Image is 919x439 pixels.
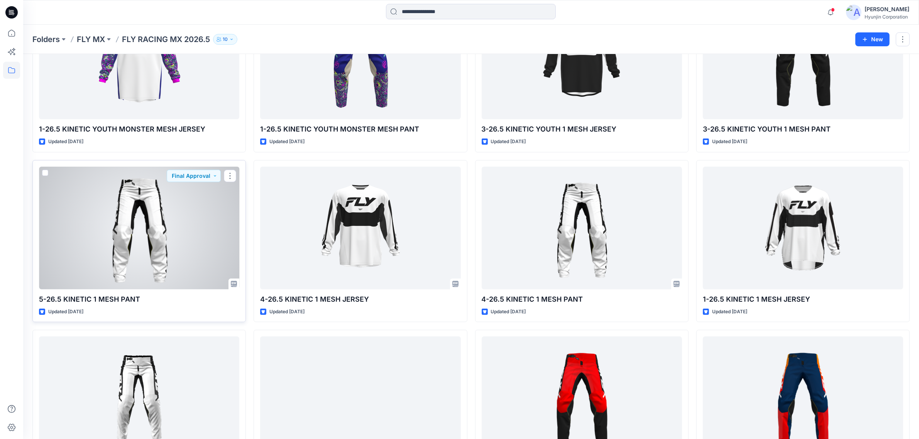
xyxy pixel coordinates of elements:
[482,124,682,135] p: 3-26.5 KINETIC YOUTH 1 MESH JERSEY
[482,167,682,289] a: 4-26.5 KINETIC 1 MESH PANT
[712,138,747,146] p: Updated [DATE]
[260,124,460,135] p: 1-26.5 KINETIC YOUTH MONSTER MESH PANT
[703,167,903,289] a: 1-26.5 KINETIC 1 MESH JERSEY
[39,124,239,135] p: 1-26.5 KINETIC YOUTH MONSTER MESH JERSEY
[865,14,909,20] div: Hyunjin Corporation
[703,294,903,305] p: 1-26.5 KINETIC 1 MESH JERSEY
[122,34,210,45] p: FLY RACING MX 2026.5
[260,294,460,305] p: 4-26.5 KINETIC 1 MESH JERSEY
[48,308,83,316] p: Updated [DATE]
[48,138,83,146] p: Updated [DATE]
[865,5,909,14] div: [PERSON_NAME]
[712,308,747,316] p: Updated [DATE]
[269,138,305,146] p: Updated [DATE]
[223,35,228,44] p: 10
[846,5,861,20] img: avatar
[855,32,890,46] button: New
[703,124,903,135] p: 3-26.5 KINETIC YOUTH 1 MESH PANT
[491,138,526,146] p: Updated [DATE]
[260,167,460,289] a: 4-26.5 KINETIC 1 MESH JERSEY
[39,294,239,305] p: 5-26.5 KINETIC 1 MESH PANT
[32,34,60,45] a: Folders
[269,308,305,316] p: Updated [DATE]
[39,167,239,289] a: 5-26.5 KINETIC 1 MESH PANT
[213,34,237,45] button: 10
[491,308,526,316] p: Updated [DATE]
[77,34,105,45] a: FLY MX
[482,294,682,305] p: 4-26.5 KINETIC 1 MESH PANT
